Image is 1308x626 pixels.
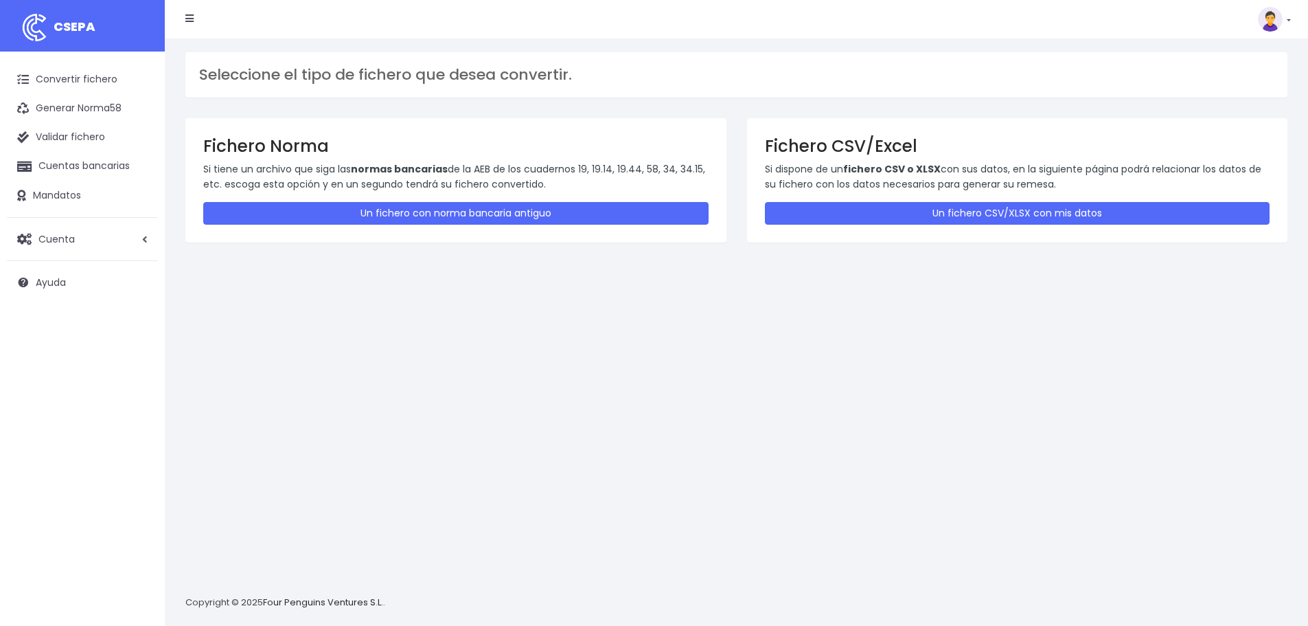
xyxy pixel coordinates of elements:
[203,202,709,225] a: Un fichero con norma bancaria antiguo
[203,136,709,156] h3: Fichero Norma
[17,10,51,45] img: logo
[7,65,158,94] a: Convertir fichero
[36,276,66,289] span: Ayuda
[765,136,1270,156] h3: Fichero CSV/Excel
[199,66,1274,84] h3: Seleccione el tipo de fichero que desea convertir.
[185,596,385,610] p: Copyright © 2025 .
[7,181,158,210] a: Mandatos
[1258,7,1283,32] img: profile
[263,596,383,609] a: Four Penguins Ventures S.L.
[7,152,158,181] a: Cuentas bancarias
[38,232,75,245] span: Cuenta
[7,225,158,254] a: Cuenta
[203,161,709,192] p: Si tiene un archivo que siga las de la AEB de los cuadernos 19, 19.14, 19.44, 58, 34, 34.15, etc....
[351,162,448,176] strong: normas bancarias
[765,202,1270,225] a: Un fichero CSV/XLSX con mis datos
[7,94,158,123] a: Generar Norma58
[843,162,941,176] strong: fichero CSV o XLSX
[765,161,1270,192] p: Si dispone de un con sus datos, en la siguiente página podrá relacionar los datos de su fichero c...
[7,268,158,297] a: Ayuda
[54,18,95,35] span: CSEPA
[7,123,158,152] a: Validar fichero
